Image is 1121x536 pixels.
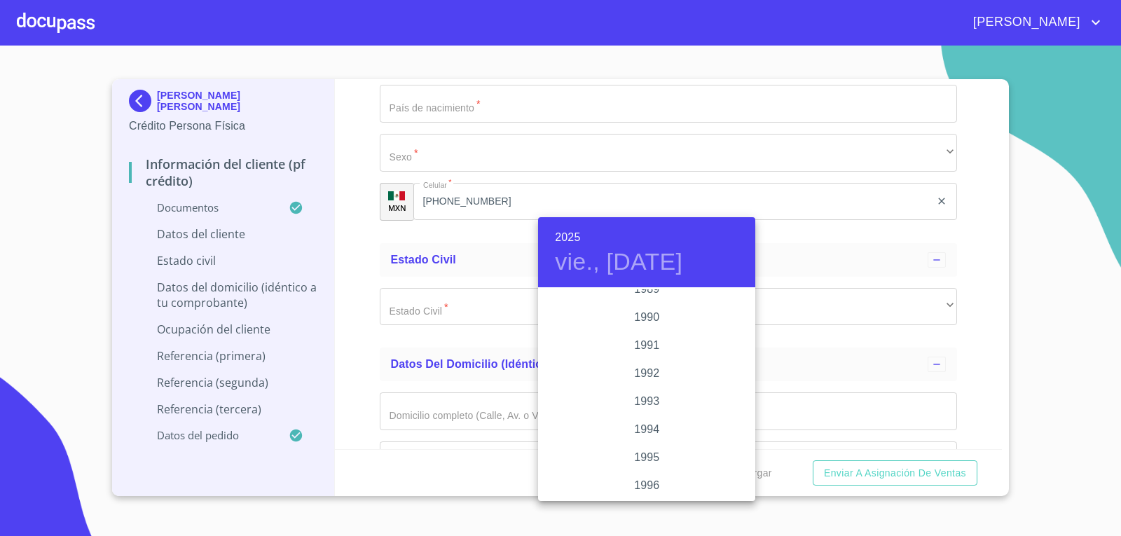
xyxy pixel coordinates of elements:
div: 1995 [538,444,755,472]
div: 1996 [538,472,755,500]
div: 1992 [538,359,755,387]
div: 1993 [538,387,755,415]
button: 2025 [555,228,580,247]
button: vie., [DATE] [555,247,682,277]
div: 1991 [538,331,755,359]
div: 1994 [538,415,755,444]
div: 1989 [538,275,755,303]
div: 1990 [538,303,755,331]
